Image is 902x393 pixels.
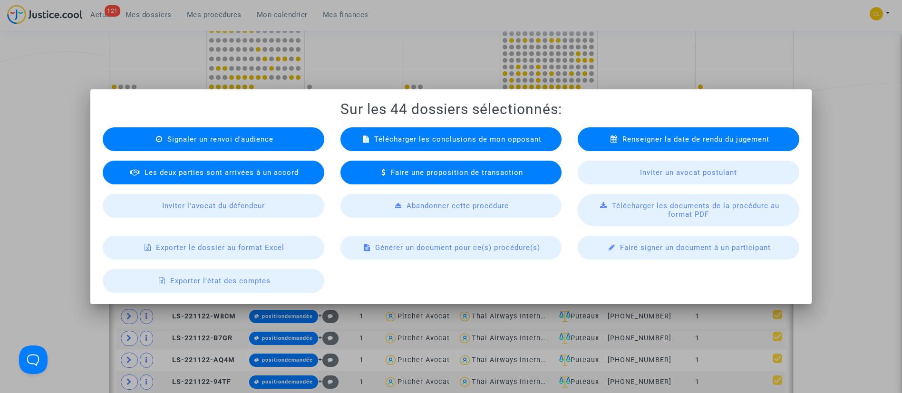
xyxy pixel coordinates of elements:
[620,243,771,252] span: Faire signer un document à un participant
[391,168,523,177] span: Faire une proposition de transaction
[622,135,769,144] span: Renseigner la date de rendu du jugement
[612,201,779,219] span: Télécharger les documents de la procédure au format PDF
[374,135,542,144] span: Télécharger les conclusions de mon opposant
[162,201,265,210] span: Inviter l'avocat du défendeur
[167,135,273,144] span: Signaler un renvoi d'audience
[19,345,48,374] iframe: Help Scout Beacon - Open
[407,201,509,210] span: Abandonner cette procédure
[170,277,271,285] span: Exporter l'état des comptes
[640,168,737,177] span: Inviter un avocat postulant
[145,168,299,177] span: Les deux parties sont arrivées à un accord
[156,243,284,252] span: Exporter le dossier au format Excel
[102,101,801,118] h1: Sur les 44 dossiers sélectionnés:
[375,243,540,252] span: Générer un document pour ce(s) procédure(s)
